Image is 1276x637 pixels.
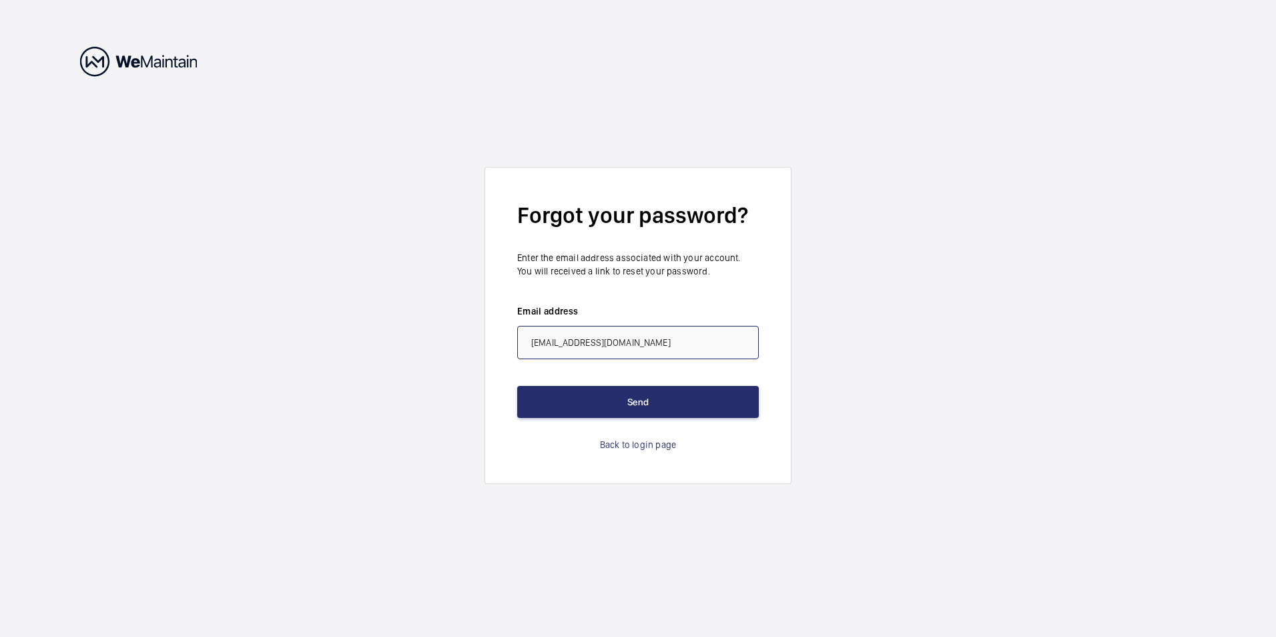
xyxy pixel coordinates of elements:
[517,304,759,318] label: Email address
[517,326,759,359] input: abc@xyz
[517,386,759,418] button: Send
[517,200,759,231] h2: Forgot your password?
[517,251,759,278] p: Enter the email address associated with your account. You will received a link to reset your pass...
[600,438,676,451] a: Back to login page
